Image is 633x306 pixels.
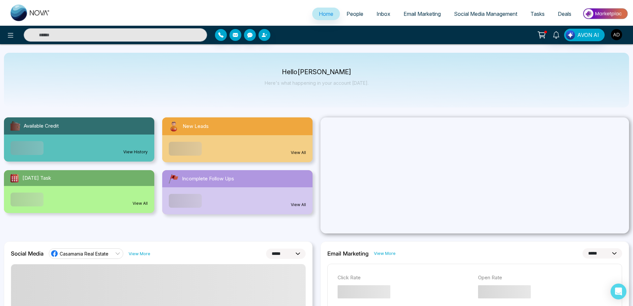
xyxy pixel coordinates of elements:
[524,8,551,20] a: Tasks
[454,11,517,17] span: Social Media Management
[347,11,363,17] span: People
[577,31,599,39] span: AVON AI
[158,117,316,162] a: New LeadsView All
[319,11,333,17] span: Home
[397,8,447,20] a: Email Marketing
[564,29,605,41] button: AVON AI
[24,122,59,130] span: Available Credit
[9,173,20,183] img: todayTask.svg
[22,174,51,182] span: [DATE] Task
[9,120,21,132] img: availableCredit.svg
[11,5,50,21] img: Nova CRM Logo
[377,11,390,17] span: Inbox
[133,200,148,206] a: View All
[183,123,209,130] span: New Leads
[374,250,396,257] a: View More
[167,173,179,185] img: followUps.svg
[581,6,629,21] img: Market-place.gif
[530,11,545,17] span: Tasks
[129,251,150,257] a: View More
[447,8,524,20] a: Social Media Management
[291,150,306,156] a: View All
[265,80,369,86] p: Here's what happening in your account [DATE].
[611,284,626,299] div: Open Intercom Messenger
[370,8,397,20] a: Inbox
[11,250,44,257] h2: Social Media
[566,30,575,40] img: Lead Flow
[340,8,370,20] a: People
[404,11,441,17] span: Email Marketing
[60,251,108,257] span: Casamania Real Estate
[312,8,340,20] a: Home
[611,29,622,40] img: User Avatar
[338,274,471,282] p: Click Rate
[123,149,148,155] a: View History
[291,202,306,208] a: View All
[478,274,612,282] p: Open Rate
[265,69,369,75] p: Hello [PERSON_NAME]
[167,120,180,133] img: newLeads.svg
[327,250,369,257] h2: Email Marketing
[182,175,234,183] span: Incomplete Follow Ups
[558,11,571,17] span: Deals
[551,8,578,20] a: Deals
[158,170,316,214] a: Incomplete Follow UpsView All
